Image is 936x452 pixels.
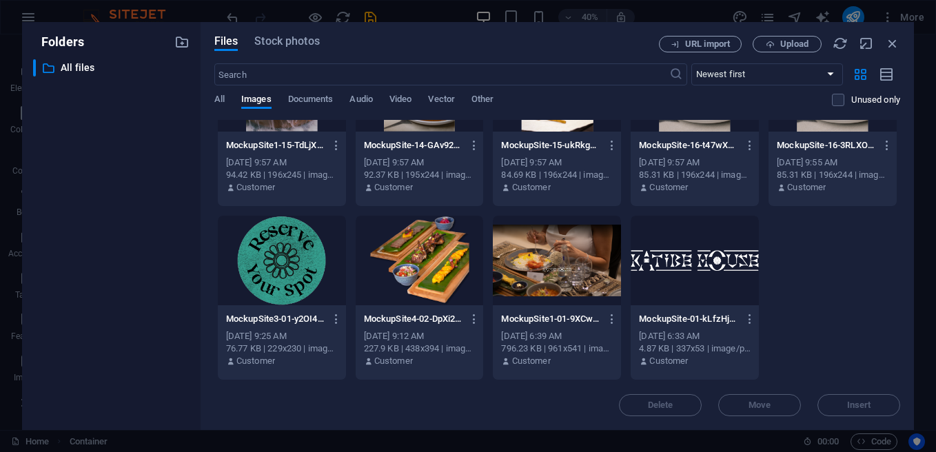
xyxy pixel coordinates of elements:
[389,91,411,110] span: Video
[254,33,319,50] span: Stock photos
[787,181,826,194] p: Customer
[859,36,874,51] i: Minimize
[639,139,737,152] p: MockupSite-16-t47wXR7qqOBeVsRJsKi6Wg.png
[639,156,751,169] div: [DATE] 9:57 AM
[639,330,751,342] div: [DATE] 6:33 AM
[226,139,325,152] p: MockupSite1-15-TdLjXDinpknySswMi3RAmg.png
[241,91,272,110] span: Images
[501,330,613,342] div: [DATE] 6:39 AM
[364,169,476,181] div: 92.37 KB | 195x244 | image/png
[214,91,225,110] span: All
[851,94,900,106] p: Displays only files that are not in use on the website. Files added during this session can still...
[226,169,338,181] div: 94.42 KB | 196x245 | image/png
[374,355,413,367] p: Customer
[685,40,730,48] span: URL import
[33,59,36,76] div: ​
[214,63,669,85] input: Search
[639,313,737,325] p: MockupSite-01-kLfzHjU-j6aSIYPleg1DXA.png
[364,330,476,342] div: [DATE] 9:12 AM
[777,169,888,181] div: 85.31 KB | 196x244 | image/png
[501,156,613,169] div: [DATE] 9:57 AM
[659,36,742,52] button: URL import
[226,330,338,342] div: [DATE] 9:25 AM
[236,181,275,194] p: Customer
[777,139,875,152] p: MockupSite-16-3RLXOQTBo5heIS9bLtwkHw.png
[364,156,476,169] div: [DATE] 9:57 AM
[236,355,275,367] p: Customer
[364,139,462,152] p: MockupSite-14-GAv92qrLTT5yLCe5-dnEYA.png
[501,342,613,355] div: 796.23 KB | 961x541 | image/png
[288,91,334,110] span: Documents
[777,156,888,169] div: [DATE] 9:55 AM
[512,181,551,194] p: Customer
[780,40,808,48] span: Upload
[512,355,551,367] p: Customer
[174,34,190,50] i: Create new folder
[364,342,476,355] div: 227.9 KB | 438x394 | image/png
[471,91,494,110] span: Other
[61,60,164,76] p: All files
[226,313,325,325] p: MockupSite3-01-y2OI4IB9VzTGH8al2C8bAg.png
[226,342,338,355] div: 76.77 KB | 229x230 | image/png
[501,169,613,181] div: 84.69 KB | 196x244 | image/png
[374,181,413,194] p: Customer
[649,355,688,367] p: Customer
[639,169,751,181] div: 85.31 KB | 196x244 | image/png
[753,36,822,52] button: Upload
[501,313,600,325] p: MockupSite1-01-9XCwwGp2mcPI8yZmAVDToA.png
[639,342,751,355] div: 4.87 KB | 337x53 | image/png
[649,181,688,194] p: Customer
[226,156,338,169] div: [DATE] 9:57 AM
[364,313,462,325] p: MockupSite4-02-DpXi2gkDBPJhQIYF-AZmsw.png
[349,91,372,110] span: Audio
[214,33,238,50] span: Files
[885,36,900,51] i: Close
[501,139,600,152] p: MockupSite-15-ukRkgu-t-woAYoyyplqTtQ.png
[428,91,455,110] span: Vector
[33,33,84,51] p: Folders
